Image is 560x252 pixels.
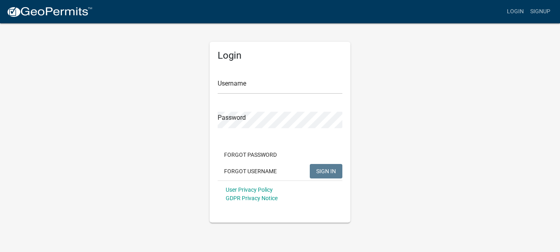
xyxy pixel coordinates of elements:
a: GDPR Privacy Notice [226,195,278,201]
h5: Login [218,50,342,61]
a: Login [504,4,527,19]
a: Signup [527,4,554,19]
button: Forgot Username [218,164,283,178]
a: User Privacy Policy [226,186,273,193]
button: Forgot Password [218,148,283,162]
span: SIGN IN [316,168,336,174]
button: SIGN IN [310,164,342,178]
